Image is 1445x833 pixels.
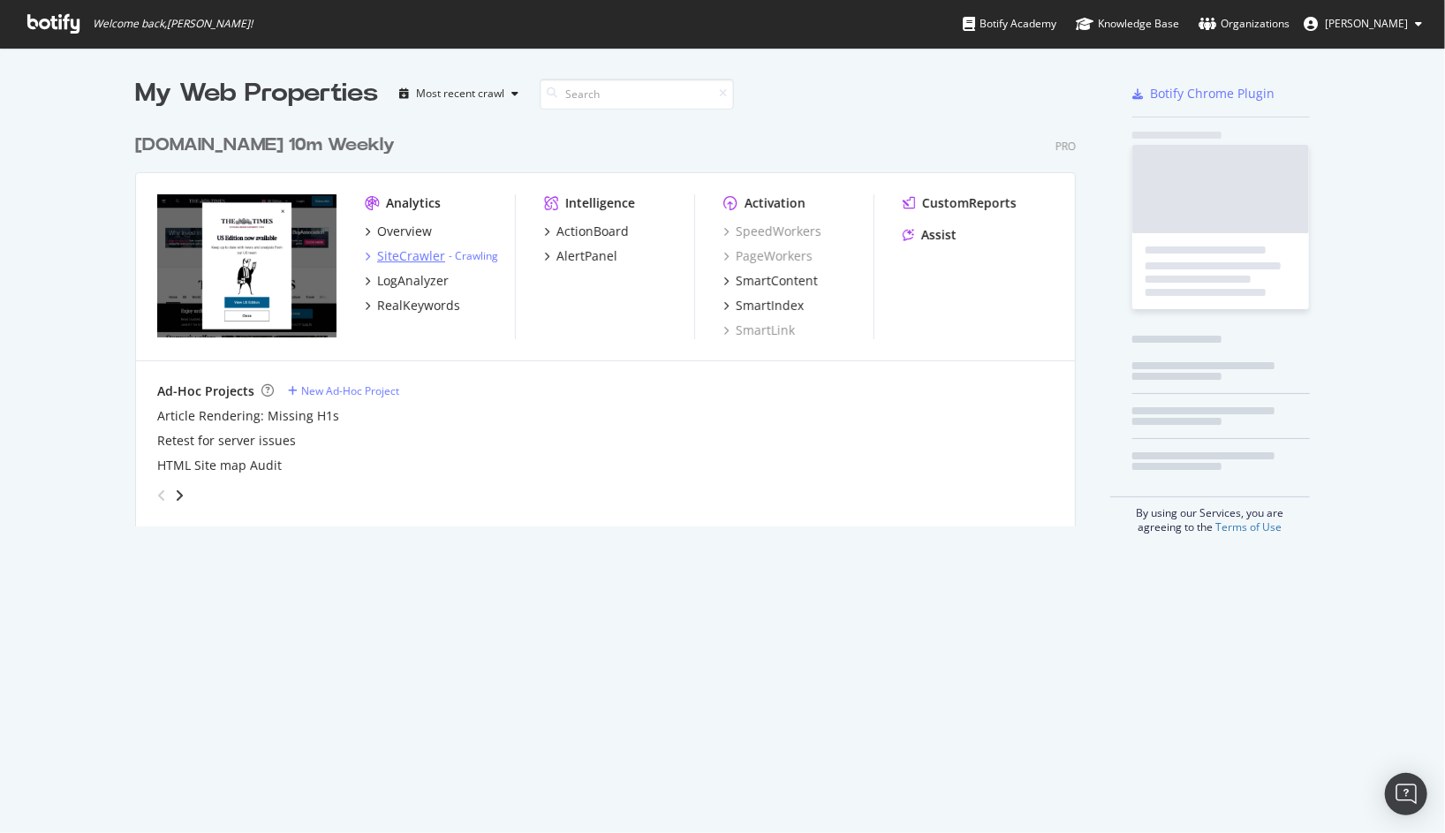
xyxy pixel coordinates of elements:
[157,457,282,474] a: HTML Site map Audit
[723,223,821,240] a: SpeedWorkers
[157,407,339,425] a: Article Rendering: Missing H1s
[723,322,795,339] a: SmartLink
[377,223,432,240] div: Overview
[903,194,1017,212] a: CustomReports
[157,432,296,450] a: Retest for server issues
[377,272,449,290] div: LogAnalyzer
[922,194,1017,212] div: CustomReports
[1216,519,1282,534] a: Terms of Use
[377,297,460,314] div: RealKeywords
[745,194,806,212] div: Activation
[135,76,378,111] div: My Web Properties
[157,382,254,400] div: Ad-Hoc Projects
[365,223,432,240] a: Overview
[386,194,441,212] div: Analytics
[377,247,445,265] div: SiteCrawler
[540,79,734,110] input: Search
[173,487,185,504] div: angle-right
[723,247,813,265] a: PageWorkers
[963,15,1056,33] div: Botify Academy
[1055,139,1076,154] div: Pro
[1385,773,1427,815] div: Open Intercom Messenger
[736,297,804,314] div: SmartIndex
[301,383,399,398] div: New Ad-Hoc Project
[135,133,402,158] a: [DOMAIN_NAME] 10m Weekly
[416,88,504,99] div: Most recent crawl
[1150,85,1275,102] div: Botify Chrome Plugin
[365,297,460,314] a: RealKeywords
[723,297,804,314] a: SmartIndex
[903,226,957,244] a: Assist
[365,247,498,265] a: SiteCrawler- Crawling
[1290,10,1436,38] button: [PERSON_NAME]
[544,223,629,240] a: ActionBoard
[1325,16,1408,31] span: Paul Leclercq
[544,247,617,265] a: AlertPanel
[455,248,498,263] a: Crawling
[365,272,449,290] a: LogAnalyzer
[736,272,818,290] div: SmartContent
[157,194,337,337] img: www.TheTimes.co.uk
[565,194,635,212] div: Intelligence
[1110,496,1310,534] div: By using our Services, you are agreeing to the
[1199,15,1290,33] div: Organizations
[150,481,173,510] div: angle-left
[1132,85,1275,102] a: Botify Chrome Plugin
[1076,15,1179,33] div: Knowledge Base
[556,247,617,265] div: AlertPanel
[135,133,395,158] div: [DOMAIN_NAME] 10m Weekly
[723,272,818,290] a: SmartContent
[93,17,253,31] span: Welcome back, [PERSON_NAME] !
[392,80,526,108] button: Most recent crawl
[921,226,957,244] div: Assist
[135,111,1090,526] div: grid
[288,383,399,398] a: New Ad-Hoc Project
[449,248,498,263] div: -
[556,223,629,240] div: ActionBoard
